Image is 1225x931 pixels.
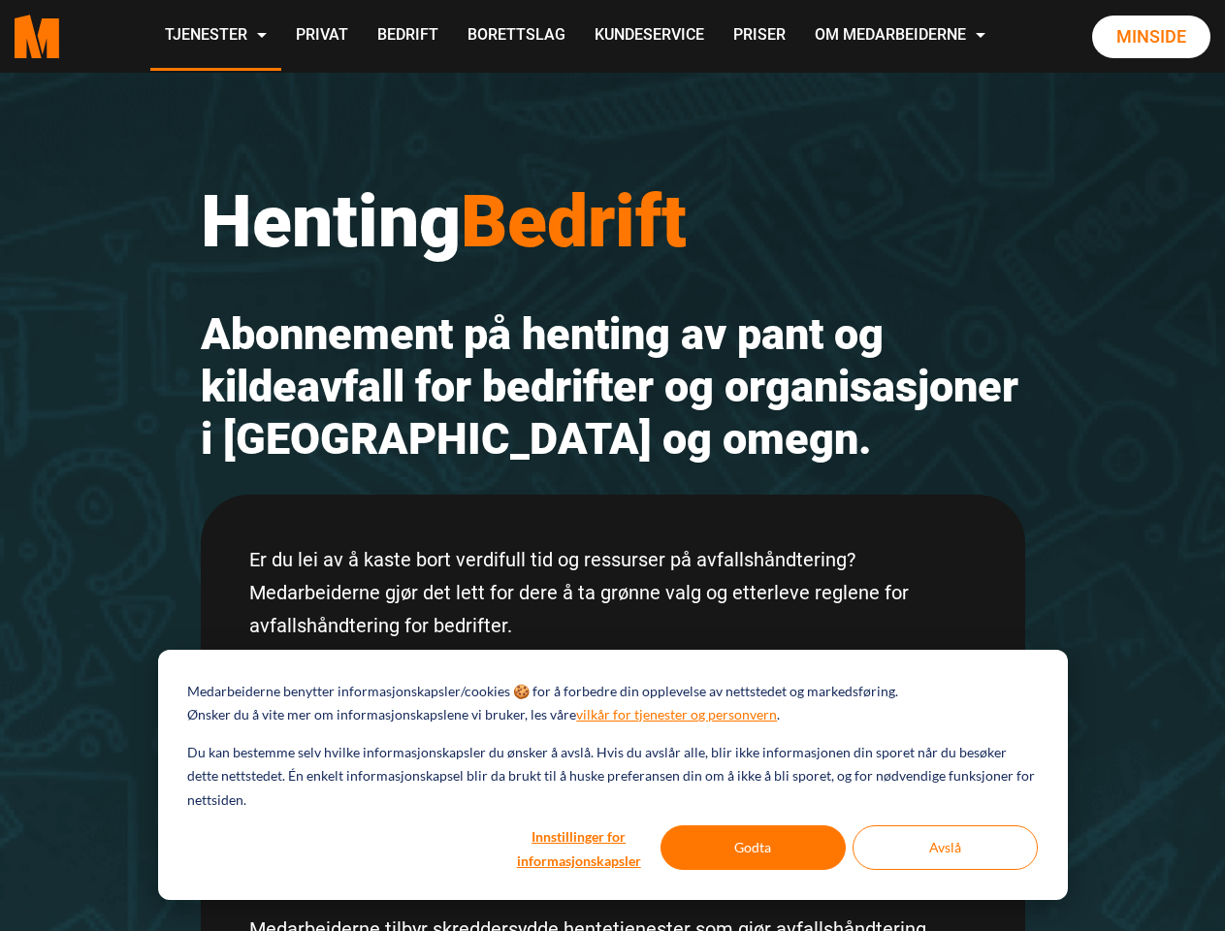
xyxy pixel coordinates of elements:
[719,2,800,71] a: Priser
[853,825,1038,870] button: Avslå
[1092,16,1210,58] a: Minside
[158,650,1068,900] div: Cookie banner
[187,741,1037,813] p: Du kan bestemme selv hvilke informasjonskapsler du ønsker å avslå. Hvis du avslår alle, blir ikke...
[576,703,777,727] a: vilkår for tjenester og personvern
[201,177,1025,265] h1: Henting
[800,2,1000,71] a: Om Medarbeiderne
[661,825,846,870] button: Godta
[5,690,17,702] input: Jeg ønsker kommunikasjon fra Medarbeiderne AS.
[453,2,580,71] a: Borettslag
[281,2,363,71] a: Privat
[187,703,780,727] p: Ønsker du å vite mer om informasjonskapslene vi bruker, les våre .
[364,266,458,281] span: Telefonnummer
[364,186,422,202] span: Etternavn
[461,178,687,264] span: Bedrift
[150,2,281,71] a: Tjenester
[201,308,1025,465] h2: Abonnement på henting av pant og kildeavfall for bedrifter og organisasjoner i [GEOGRAPHIC_DATA] ...
[504,825,654,870] button: Innstillinger for informasjonskapsler
[472,722,646,737] a: Retningslinjer for personvern
[580,2,719,71] a: Kundeservice
[187,680,898,704] p: Medarbeiderne benytter informasjonskapsler/cookies 🍪 for å forbedre din opplevelse av nettstedet ...
[249,543,977,642] p: Er du lei av å kaste bort verdifull tid og ressurser på avfallshåndtering? Medarbeiderne gjør det...
[363,2,453,71] a: Bedrift
[24,688,329,703] p: Jeg ønsker kommunikasjon fra Medarbeiderne AS.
